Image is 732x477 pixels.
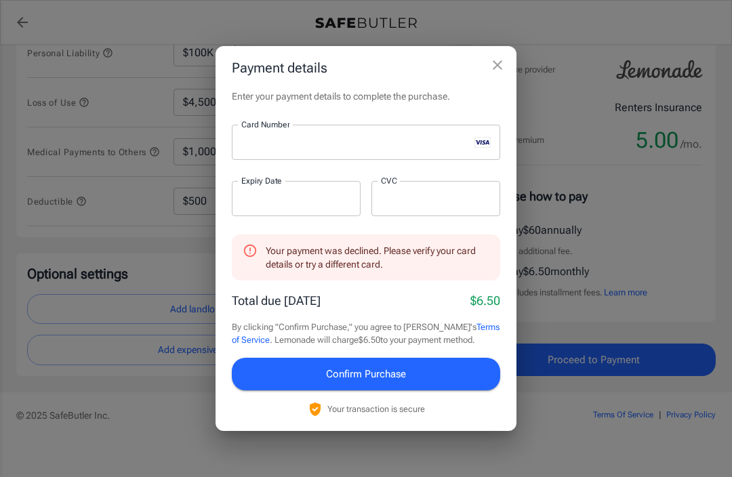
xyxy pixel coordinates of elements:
[232,358,500,390] button: Confirm Purchase
[241,136,469,148] iframe: Secure card number input frame
[216,46,516,89] h2: Payment details
[232,320,500,347] p: By clicking "Confirm Purchase," you agree to [PERSON_NAME]'s . Lemonade will charge $6.50 to your...
[381,192,491,205] iframe: Secure CVC input frame
[381,175,397,186] label: CVC
[232,89,500,103] p: Enter your payment details to complete the purchase.
[266,239,489,276] div: Your payment was declined. Please verify your card details or try a different card.
[474,137,491,148] svg: visa
[241,119,289,130] label: Card Number
[232,291,321,310] p: Total due [DATE]
[241,192,351,205] iframe: Secure expiration date input frame
[484,51,511,79] button: close
[470,291,500,310] p: $6.50
[326,365,406,383] span: Confirm Purchase
[241,175,282,186] label: Expiry Date
[327,402,425,415] p: Your transaction is secure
